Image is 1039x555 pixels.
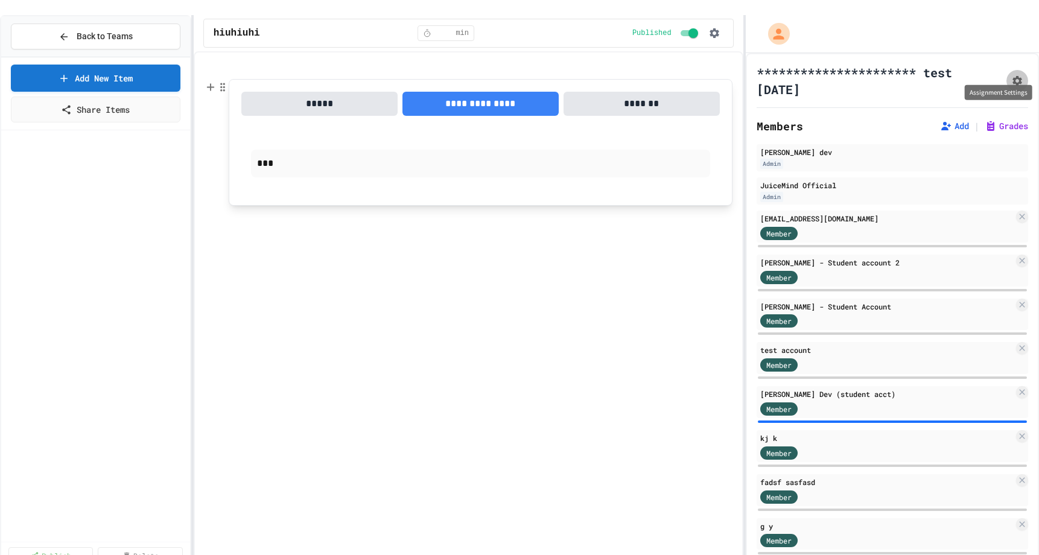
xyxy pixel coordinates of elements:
[766,448,792,458] span: Member
[456,28,469,38] span: min
[760,257,1014,268] div: [PERSON_NAME] - Student account 2
[77,30,133,43] span: Back to Teams
[939,454,1027,506] iframe: chat widget
[632,26,701,40] div: Content is published and visible to students
[766,535,792,546] span: Member
[760,192,783,202] div: Admin
[965,85,1032,100] div: Assignment Settings
[766,404,792,414] span: Member
[988,507,1027,543] iframe: chat widget
[940,120,969,132] button: Add
[755,20,793,48] div: My Account
[766,272,792,283] span: Member
[632,28,672,38] span: Published
[766,360,792,370] span: Member
[760,477,1014,487] div: fadsf sasfasd
[760,147,1025,157] div: [PERSON_NAME] dev
[214,26,260,40] span: hiuhiuhi
[766,316,792,326] span: Member
[766,492,792,503] span: Member
[760,344,1014,355] div: test account
[760,388,1014,399] div: [PERSON_NAME] Dev (student acct)
[766,228,792,239] span: Member
[1006,70,1028,92] button: Assignment Settings
[974,119,980,133] span: |
[760,433,1014,443] div: kj k
[760,180,1025,191] div: JuiceMind Official
[757,118,803,135] h2: Members
[11,97,180,122] a: Share Items
[985,120,1028,132] button: Grades
[760,521,1014,531] div: g y
[760,213,1014,224] div: [EMAIL_ADDRESS][DOMAIN_NAME]
[760,301,1014,312] div: [PERSON_NAME] - Student Account
[11,24,180,49] button: Back to Teams
[11,65,180,92] a: Add New Item
[760,159,783,169] div: Admin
